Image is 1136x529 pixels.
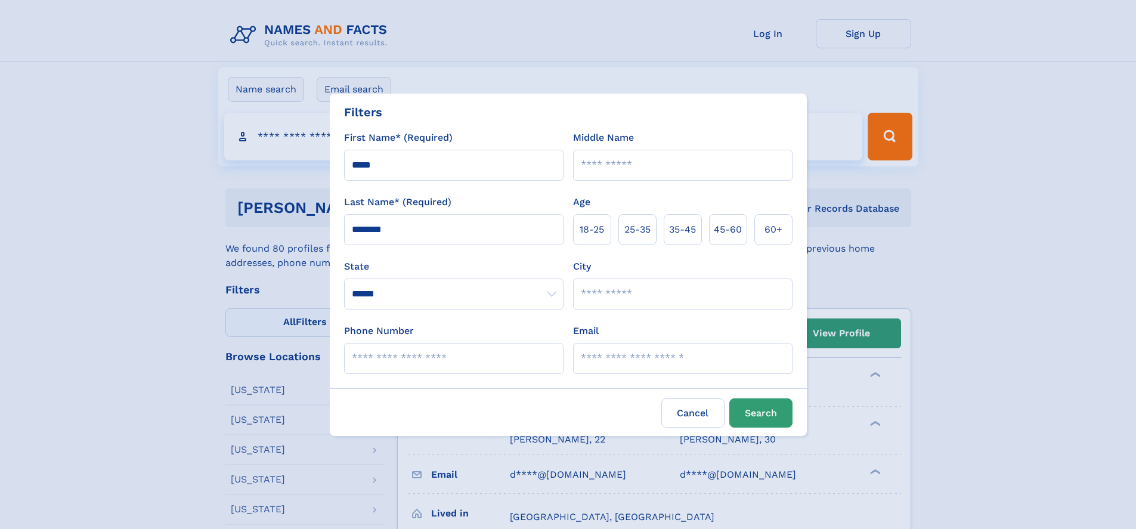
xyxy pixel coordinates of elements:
[573,324,599,338] label: Email
[344,131,453,145] label: First Name* (Required)
[573,259,591,274] label: City
[729,398,793,428] button: Search
[669,222,696,237] span: 35‑45
[624,222,651,237] span: 25‑35
[344,195,451,209] label: Last Name* (Required)
[714,222,742,237] span: 45‑60
[344,103,382,121] div: Filters
[764,222,782,237] span: 60+
[344,259,564,274] label: State
[661,398,725,428] label: Cancel
[573,131,634,145] label: Middle Name
[344,324,414,338] label: Phone Number
[580,222,604,237] span: 18‑25
[573,195,590,209] label: Age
